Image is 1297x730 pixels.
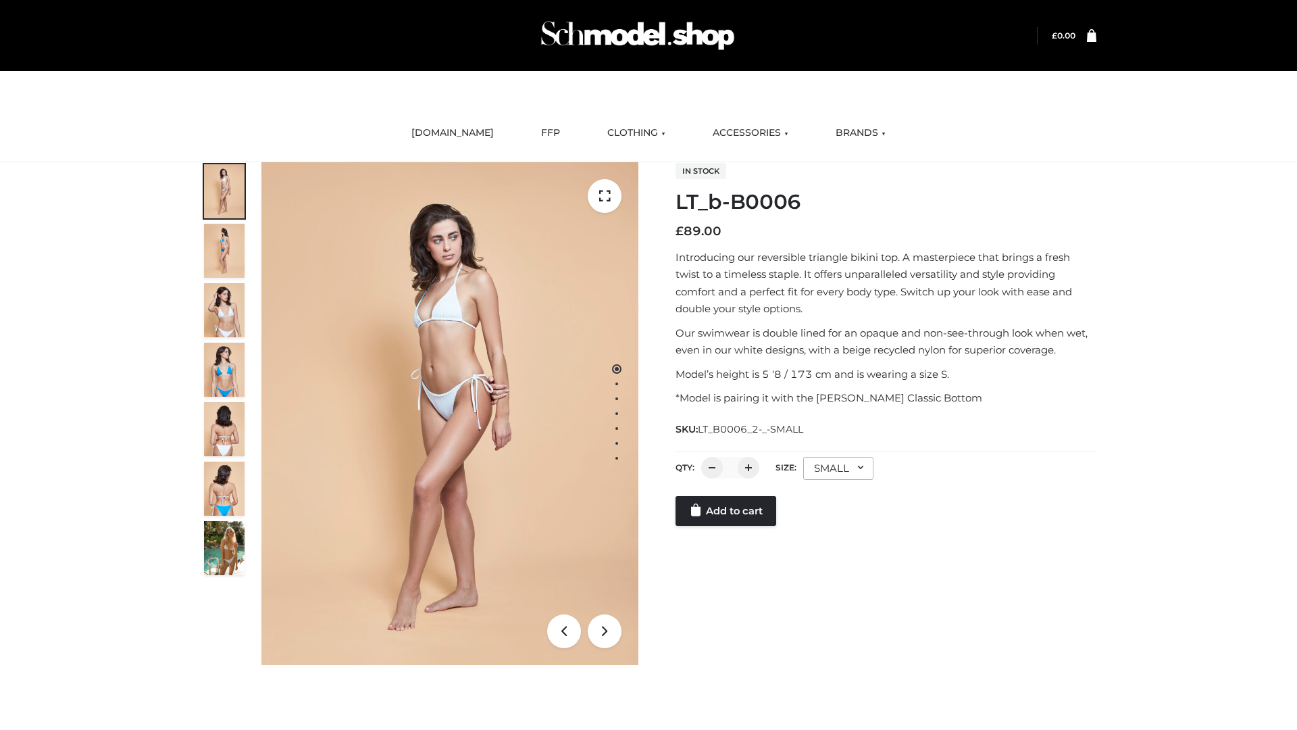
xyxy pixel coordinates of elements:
img: ArielClassicBikiniTop_CloudNine_AzureSky_OW114ECO_4-scaled.jpg [204,343,245,397]
img: Schmodel Admin 964 [536,9,739,62]
span: £ [1052,30,1057,41]
p: Introducing our reversible triangle bikini top. A masterpiece that brings a fresh twist to a time... [676,249,1096,318]
img: ArielClassicBikiniTop_CloudNine_AzureSky_OW114ECO_7-scaled.jpg [204,402,245,456]
span: In stock [676,163,726,179]
p: Our swimwear is double lined for an opaque and non-see-through look when wet, even in our white d... [676,324,1096,359]
img: ArielClassicBikiniTop_CloudNine_AzureSky_OW114ECO_8-scaled.jpg [204,462,245,516]
img: ArielClassicBikiniTop_CloudNine_AzureSky_OW114ECO_3-scaled.jpg [204,283,245,337]
p: *Model is pairing it with the [PERSON_NAME] Classic Bottom [676,389,1096,407]
label: QTY: [676,462,694,472]
p: Model’s height is 5 ‘8 / 173 cm and is wearing a size S. [676,366,1096,383]
img: ArielClassicBikiniTop_CloudNine_AzureSky_OW114ECO_1-scaled.jpg [204,164,245,218]
a: FFP [531,118,570,148]
img: ArielClassicBikiniTop_CloudNine_AzureSky_OW114ECO_2-scaled.jpg [204,224,245,278]
h1: LT_b-B0006 [676,190,1096,214]
div: SMALL [803,457,873,480]
a: BRANDS [825,118,896,148]
a: CLOTHING [597,118,676,148]
bdi: 0.00 [1052,30,1075,41]
a: [DOMAIN_NAME] [401,118,504,148]
a: Add to cart [676,496,776,526]
span: LT_B0006_2-_-SMALL [698,423,803,435]
img: ArielClassicBikiniTop_CloudNine_AzureSky_OW114ECO_1 [261,162,638,665]
a: £0.00 [1052,30,1075,41]
span: £ [676,224,684,239]
a: ACCESSORIES [703,118,798,148]
span: SKU: [676,421,805,437]
bdi: 89.00 [676,224,721,239]
img: Arieltop_CloudNine_AzureSky2.jpg [204,521,245,575]
label: Size: [775,462,796,472]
